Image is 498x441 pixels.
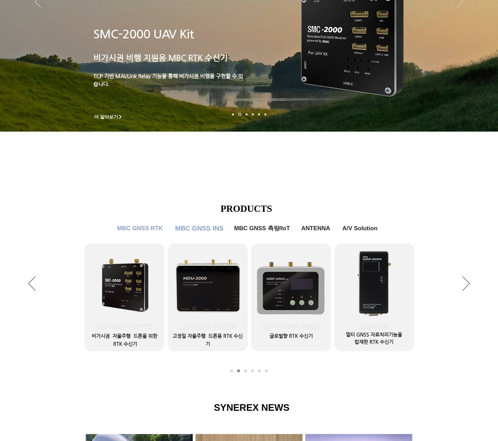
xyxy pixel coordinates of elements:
[230,369,233,372] a: MBC GNSS RTK1
[298,222,333,235] a: ANTENNA
[234,224,290,232] span: MBC GNSS 측량/IoT
[91,113,126,121] a: 더 알아보기
[112,222,168,235] a: MBC GNSS RTK
[337,222,383,235] a: A/V Solution
[258,369,261,372] a: ANTENNA
[179,323,236,331] span: MDU-2000 UAV Kit
[238,113,241,116] a: 드론 8 - SMC 2000
[93,53,159,62] span: 비가시권 비행 지원
[175,225,223,232] span: MBC GNSS INS
[94,114,118,120] span: 더 알아보기
[221,203,272,214] span: PRODUCTS
[265,369,268,372] a: A/V Solution
[260,323,322,331] span: MRP-2000v2 Global
[214,402,290,413] span: SYNEREX NEWS
[342,225,377,232] span: A/V Solution
[334,243,414,351] a: MRP-2000
[173,222,225,235] a: MBC GNSS INS
[228,369,270,372] nav: 슬라이드
[232,113,234,115] a: 로봇- SMC 2000
[301,225,330,232] span: ANTENNA
[28,276,35,292] button: 이전
[370,222,498,441] iframe: Wix Chat
[264,113,266,115] a: 정밀농업
[117,225,163,232] span: MBC GNSS RTK
[230,113,268,116] nav: 슬라이드
[358,323,390,331] span: MRP-2000
[246,113,248,115] a: 측량 IoT
[84,243,164,351] a: SMC-2000 UAV Kit
[96,323,153,331] span: SMC-2000 UAV Kit
[93,27,194,41] a: SMC-2000 UAV Kit
[168,243,248,351] a: MDU-2000 UAV Kit
[237,369,240,372] a: MBC GNSS RTK2
[159,53,228,62] span: 용 MBC RTK 수신기
[93,73,243,87] a: TCP 기반 MAVLink Relay 기능을 통해 비가시권 비행을 구현할 수 있습니다.
[229,222,295,235] a: MBC GNSS 측량/IoT
[252,113,254,115] a: 자율주행
[93,53,228,62] a: 비가시권 비행 지원용 MBC RTK 수신기
[258,113,260,115] a: 로봇
[251,243,331,351] a: MRP-2000v2 Global
[244,369,247,372] a: MBC GNSS INS
[251,369,254,372] a: MBC GNSS 측량/IoT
